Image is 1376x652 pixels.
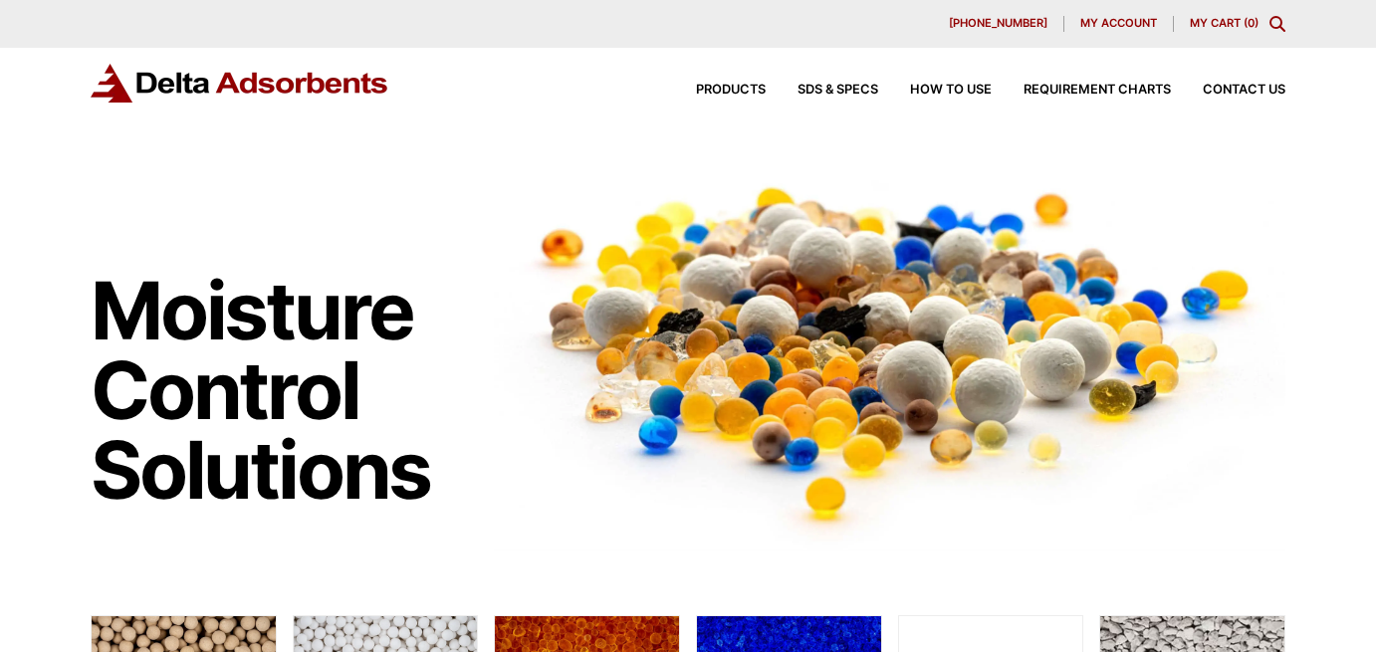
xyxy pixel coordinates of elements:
a: Contact Us [1171,84,1285,97]
span: How to Use [910,84,992,97]
span: Products [696,84,766,97]
div: Toggle Modal Content [1269,16,1285,32]
span: My account [1080,18,1157,29]
h1: Moisture Control Solutions [91,271,475,510]
span: Contact Us [1203,84,1285,97]
a: My account [1064,16,1174,32]
a: Products [664,84,766,97]
span: SDS & SPECS [798,84,878,97]
a: My Cart (0) [1190,16,1259,30]
a: [PHONE_NUMBER] [933,16,1064,32]
img: Delta Adsorbents [91,64,389,103]
span: [PHONE_NUMBER] [949,18,1047,29]
a: SDS & SPECS [766,84,878,97]
a: Requirement Charts [992,84,1171,97]
a: How to Use [878,84,992,97]
img: Image [494,150,1285,551]
span: Requirement Charts [1024,84,1171,97]
span: 0 [1248,16,1255,30]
